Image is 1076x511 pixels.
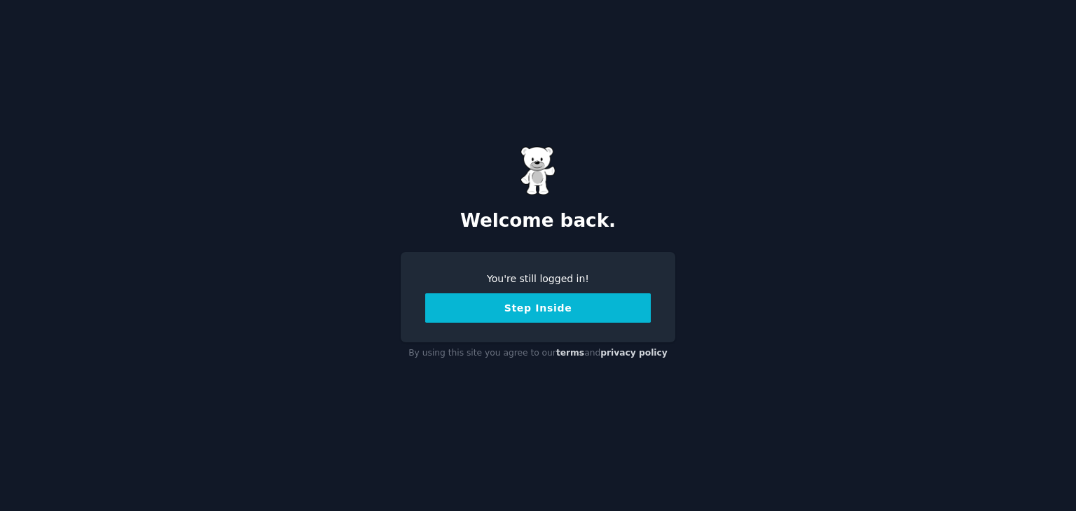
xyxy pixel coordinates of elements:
[520,146,556,195] img: Gummy Bear
[401,342,675,365] div: By using this site you agree to our and
[401,210,675,232] h2: Welcome back.
[425,293,651,323] button: Step Inside
[600,348,668,358] a: privacy policy
[556,348,584,358] a: terms
[425,302,651,314] a: Step Inside
[425,272,651,286] div: You're still logged in!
